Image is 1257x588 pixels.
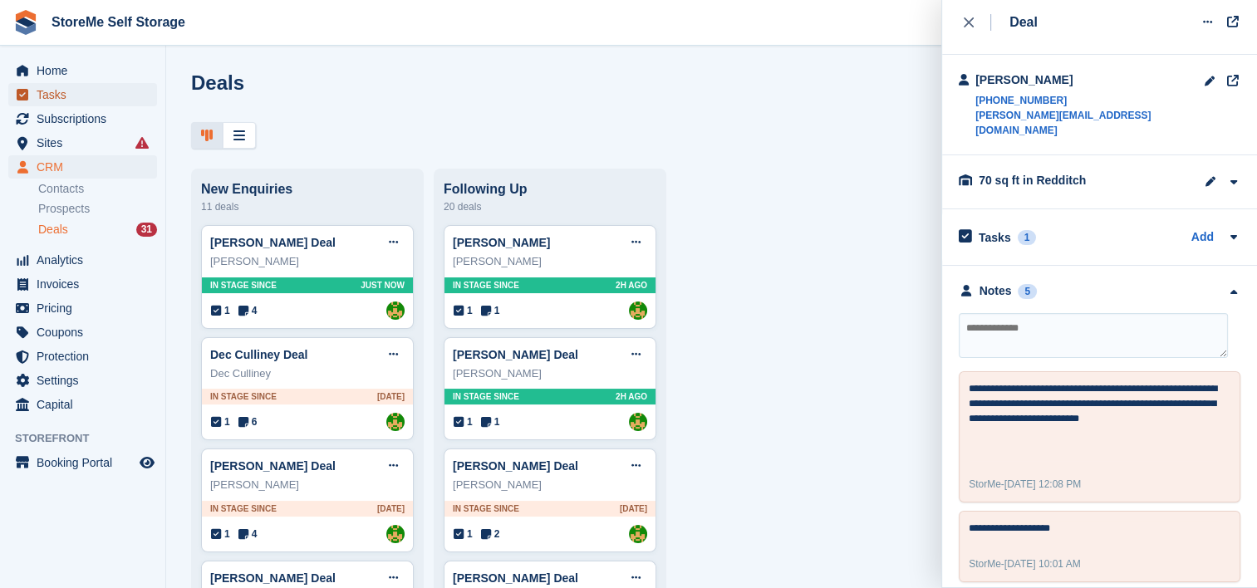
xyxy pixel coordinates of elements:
a: menu [8,321,157,344]
img: StorMe [629,413,647,431]
span: In stage since [453,390,519,403]
span: In stage since [453,279,519,292]
div: [PERSON_NAME] [453,253,647,270]
i: Smart entry sync failures have occurred [135,136,149,149]
span: 2H AGO [616,279,647,292]
div: New Enquiries [201,182,414,197]
span: Deals [38,222,68,238]
img: StorMe [386,525,405,543]
div: 11 deals [201,197,414,217]
a: menu [8,393,157,416]
span: 6 [238,414,258,429]
span: Protection [37,345,136,368]
span: 1 [454,527,473,541]
a: Prospects [38,200,157,218]
a: menu [8,369,157,392]
a: [PERSON_NAME] [453,236,550,249]
span: 1 [454,414,473,429]
span: Pricing [37,296,136,320]
h1: Deals [191,71,244,94]
span: Storefront [15,430,165,447]
a: menu [8,248,157,272]
span: 1 [454,303,473,318]
a: menu [8,272,157,296]
span: CRM [37,155,136,179]
div: 5 [1018,284,1037,299]
span: 2 [481,527,500,541]
a: menu [8,59,157,82]
div: [PERSON_NAME] [453,365,647,382]
h2: Tasks [979,230,1011,245]
span: 1 [481,414,500,429]
span: Prospects [38,201,90,217]
div: 31 [136,223,157,237]
span: Invoices [37,272,136,296]
span: 4 [238,527,258,541]
a: [PERSON_NAME] Deal [453,571,578,585]
div: [PERSON_NAME] [210,253,405,270]
a: menu [8,83,157,106]
a: Contacts [38,181,157,197]
a: menu [8,107,157,130]
a: Dec Culliney Deal [210,348,308,361]
a: menu [8,345,157,368]
span: Sites [37,131,136,154]
span: Subscriptions [37,107,136,130]
a: menu [8,296,157,320]
span: Coupons [37,321,136,344]
a: menu [8,155,157,179]
span: Just now [361,279,405,292]
a: StoreMe Self Storage [45,8,192,36]
a: menu [8,131,157,154]
span: [DATE] [620,502,647,515]
span: Tasks [37,83,136,106]
span: Analytics [37,248,136,272]
a: [PERSON_NAME][EMAIL_ADDRESS][DOMAIN_NAME] [975,108,1204,138]
span: 2H AGO [616,390,647,403]
div: [PERSON_NAME] [210,477,405,493]
div: 1 [1018,230,1037,245]
span: 1 [211,303,230,318]
div: [PERSON_NAME] [453,477,647,493]
span: 1 [211,527,230,541]
img: StorMe [386,413,405,431]
span: [DATE] [377,502,405,515]
div: - [969,556,1081,571]
a: Add [1191,228,1214,247]
a: [PHONE_NUMBER] [975,93,1204,108]
a: StorMe [386,301,405,320]
div: Following Up [444,182,656,197]
span: In stage since [453,502,519,515]
span: Capital [37,393,136,416]
a: menu [8,451,157,474]
span: [DATE] 12:08 PM [1004,478,1081,490]
a: [PERSON_NAME] Deal [453,459,578,473]
img: stora-icon-8386f47178a22dfd0bd8f6a31ec36ba5ce8667c1dd55bd0f319d3a0aa187defe.svg [13,10,38,35]
a: [PERSON_NAME] Deal [210,236,336,249]
div: Dec Culliney [210,365,405,382]
span: Booking Portal [37,451,136,474]
span: In stage since [210,502,277,515]
div: 70 sq ft in Redditch [979,172,1145,189]
span: Home [37,59,136,82]
a: Deals 31 [38,221,157,238]
div: - [969,477,1081,492]
img: StorMe [629,301,647,320]
img: StorMe [629,525,647,543]
span: 1 [211,414,230,429]
a: [PERSON_NAME] Deal [453,348,578,361]
a: [PERSON_NAME] Deal [210,459,336,473]
div: 20 deals [444,197,656,217]
div: [PERSON_NAME] [975,71,1204,89]
span: 4 [238,303,258,318]
a: Preview store [137,453,157,473]
div: Deal [1009,12,1038,32]
a: [PERSON_NAME] Deal [210,571,336,585]
span: Settings [37,369,136,392]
